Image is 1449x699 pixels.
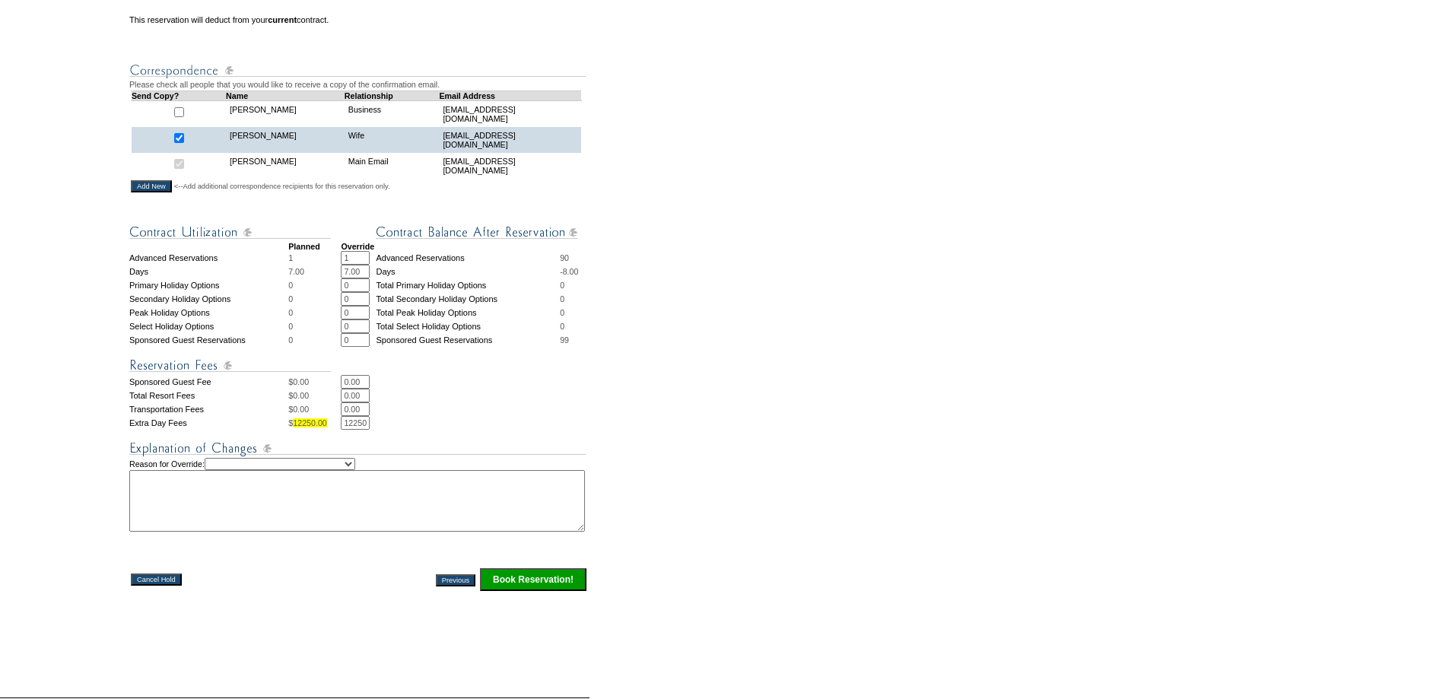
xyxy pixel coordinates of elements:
[293,377,309,386] span: 0.00
[560,322,564,331] span: 0
[376,251,560,265] td: Advanced Reservations
[560,253,569,262] span: 90
[560,308,564,317] span: 0
[129,223,331,242] img: Contract Utilization
[288,335,293,345] span: 0
[129,333,288,347] td: Sponsored Guest Reservations
[376,306,560,319] td: Total Peak Holiday Options
[129,80,440,89] span: Please check all people that you would like to receive a copy of the confirmation email.
[288,402,341,416] td: $
[288,375,341,389] td: $
[436,574,475,586] input: Previous
[376,292,560,306] td: Total Secondary Holiday Options
[560,267,578,276] span: -8.00
[129,439,586,458] img: Explanation of Changes
[345,100,440,127] td: Business
[345,127,440,153] td: Wife
[439,127,581,153] td: [EMAIL_ADDRESS][DOMAIN_NAME]
[439,153,581,179] td: [EMAIL_ADDRESS][DOMAIN_NAME]
[376,333,560,347] td: Sponsored Guest Reservations
[480,568,586,591] input: Click this button to finalize your reservation.
[288,294,293,303] span: 0
[345,153,440,179] td: Main Email
[129,306,288,319] td: Peak Holiday Options
[560,335,569,345] span: 99
[226,153,345,179] td: [PERSON_NAME]
[293,418,326,427] span: 12250.00
[288,389,341,402] td: $
[129,375,288,389] td: Sponsored Guest Fee
[341,242,374,251] strong: Override
[288,416,341,430] td: $
[288,322,293,331] span: 0
[129,416,288,430] td: Extra Day Fees
[226,91,345,100] td: Name
[560,294,564,303] span: 0
[439,91,581,100] td: Email Address
[129,15,588,24] td: This reservation will deduct from your contract.
[288,308,293,317] span: 0
[560,281,564,290] span: 0
[376,265,560,278] td: Days
[288,281,293,290] span: 0
[288,267,304,276] span: 7.00
[129,292,288,306] td: Secondary Holiday Options
[288,253,293,262] span: 1
[288,242,319,251] strong: Planned
[226,100,345,127] td: [PERSON_NAME]
[129,265,288,278] td: Days
[268,15,297,24] b: current
[129,402,288,416] td: Transportation Fees
[129,278,288,292] td: Primary Holiday Options
[376,223,577,242] img: Contract Balance After Reservation
[129,389,288,402] td: Total Resort Fees
[439,100,581,127] td: [EMAIL_ADDRESS][DOMAIN_NAME]
[226,127,345,153] td: [PERSON_NAME]
[131,180,172,192] input: Add New
[131,573,182,586] input: Cancel Hold
[345,91,440,100] td: Relationship
[293,405,309,414] span: 0.00
[293,391,309,400] span: 0.00
[129,356,331,375] img: Reservation Fees
[129,458,588,532] td: Reason for Override:
[376,319,560,333] td: Total Select Holiday Options
[174,182,390,191] span: <--Add additional correspondence recipients for this reservation only.
[376,278,560,292] td: Total Primary Holiday Options
[129,319,288,333] td: Select Holiday Options
[132,91,227,100] td: Send Copy?
[129,251,288,265] td: Advanced Reservations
